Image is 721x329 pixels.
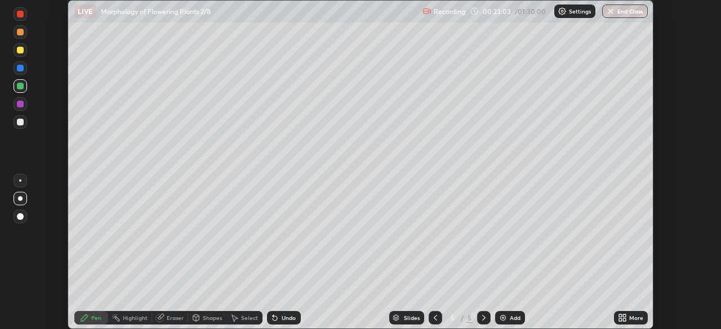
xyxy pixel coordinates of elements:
[434,7,465,16] p: Recording
[569,8,591,14] p: Settings
[602,4,648,18] button: End Class
[123,315,148,321] div: Highlight
[499,313,508,322] img: add-slide-button
[558,7,567,16] img: class-settings-icons
[404,315,420,321] div: Slides
[241,315,258,321] div: Select
[91,315,101,321] div: Pen
[629,315,643,321] div: More
[510,315,520,321] div: Add
[78,7,93,16] p: LIVE
[282,315,296,321] div: Undo
[466,313,473,323] div: 5
[167,315,184,321] div: Eraser
[447,314,458,321] div: 5
[422,7,431,16] img: recording.375f2c34.svg
[101,7,211,16] p: Morphology of Flowering Plants 2/8
[203,315,222,321] div: Shapes
[460,314,464,321] div: /
[606,7,615,16] img: end-class-cross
